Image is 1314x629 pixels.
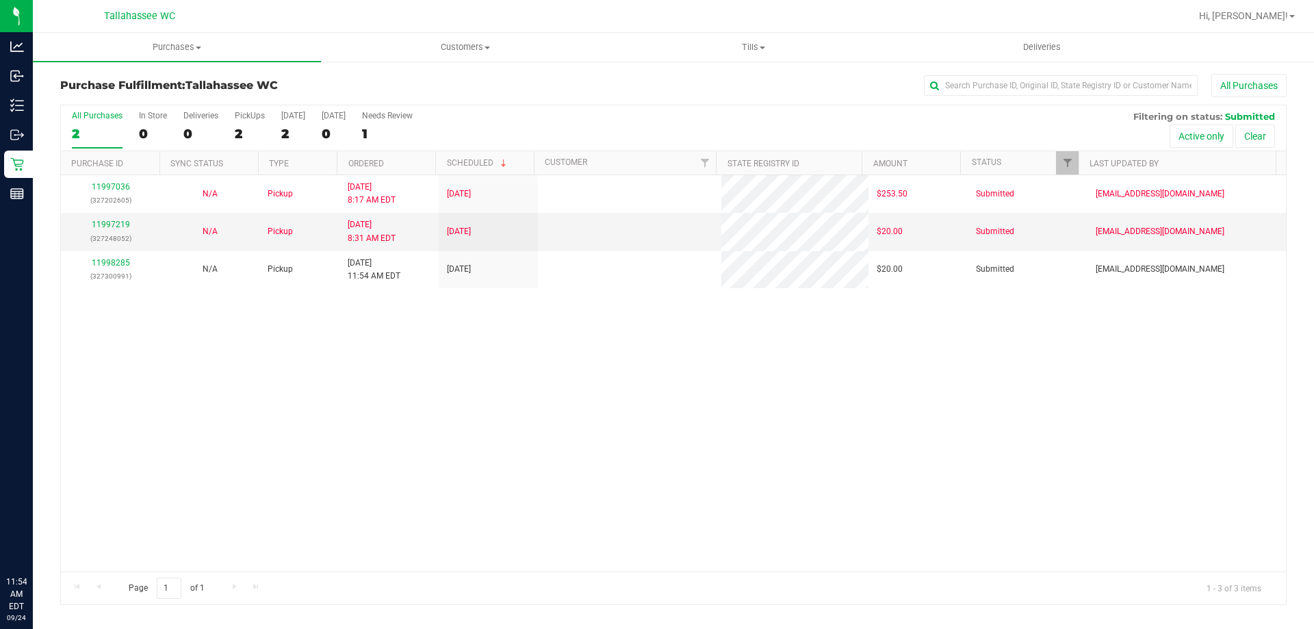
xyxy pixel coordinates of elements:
p: (327248052) [69,232,152,245]
span: Hi, [PERSON_NAME]! [1199,10,1288,21]
a: Sync Status [170,159,223,168]
span: Submitted [976,225,1014,238]
p: 09/24 [6,613,27,623]
a: Amount [873,159,907,168]
a: 11998285 [92,258,130,268]
button: N/A [203,188,218,201]
span: Not Applicable [203,227,218,236]
inline-svg: Outbound [10,128,24,142]
a: Ordered [348,159,384,168]
iframe: Resource center [14,519,55,561]
span: $20.00 [877,225,903,238]
span: Tills [610,41,897,53]
span: [EMAIL_ADDRESS][DOMAIN_NAME] [1096,225,1224,238]
span: Purchases [33,41,321,53]
span: Submitted [976,263,1014,276]
span: [DATE] 11:54 AM EDT [348,257,400,283]
a: Last Updated By [1090,159,1159,168]
span: $20.00 [877,263,903,276]
span: Pickup [268,188,293,201]
a: Type [269,159,289,168]
input: 1 [157,578,181,599]
span: Deliveries [1005,41,1079,53]
span: Tallahassee WC [185,79,278,92]
button: Active only [1170,125,1233,148]
span: [DATE] [447,188,471,201]
span: Filtering on status: [1133,111,1222,122]
button: All Purchases [1211,74,1287,97]
a: Customer [545,157,587,167]
inline-svg: Inbound [10,69,24,83]
a: 11997036 [92,182,130,192]
iframe: Resource center unread badge [40,517,57,534]
div: 2 [235,126,265,142]
span: [EMAIL_ADDRESS][DOMAIN_NAME] [1096,188,1224,201]
a: Tills [609,33,897,62]
span: Customers [322,41,608,53]
button: Clear [1235,125,1275,148]
span: Tallahassee WC [104,10,175,22]
span: [DATE] [447,225,471,238]
span: [DATE] 8:17 AM EDT [348,181,396,207]
div: 0 [322,126,346,142]
div: 2 [281,126,305,142]
a: Purchases [33,33,321,62]
a: Purchase ID [71,159,123,168]
a: State Registry ID [727,159,799,168]
span: [EMAIL_ADDRESS][DOMAIN_NAME] [1096,263,1224,276]
button: N/A [203,225,218,238]
input: Search Purchase ID, Original ID, State Registry ID or Customer Name... [924,75,1198,96]
span: [DATE] [447,263,471,276]
span: Submitted [1225,111,1275,122]
a: Deliveries [898,33,1186,62]
a: 11997219 [92,220,130,229]
inline-svg: Analytics [10,40,24,53]
p: (327202605) [69,194,152,207]
p: (327300991) [69,270,152,283]
a: Scheduled [447,158,509,168]
h3: Purchase Fulfillment: [60,79,469,92]
span: Pickup [268,225,293,238]
div: In Store [139,111,167,120]
div: [DATE] [322,111,346,120]
div: PickUps [235,111,265,120]
span: Page of 1 [117,578,216,599]
inline-svg: Reports [10,187,24,201]
p: 11:54 AM EDT [6,576,27,613]
button: N/A [203,263,218,276]
a: Filter [1056,151,1079,175]
div: 1 [362,126,413,142]
span: $253.50 [877,188,907,201]
span: Not Applicable [203,189,218,198]
a: Customers [321,33,609,62]
div: 0 [139,126,167,142]
span: Submitted [976,188,1014,201]
span: [DATE] 8:31 AM EDT [348,218,396,244]
inline-svg: Inventory [10,99,24,112]
div: 0 [183,126,218,142]
span: Pickup [268,263,293,276]
span: Not Applicable [203,264,218,274]
div: 2 [72,126,123,142]
div: [DATE] [281,111,305,120]
div: Needs Review [362,111,413,120]
span: 1 - 3 of 3 items [1196,578,1272,598]
div: Deliveries [183,111,218,120]
inline-svg: Retail [10,157,24,171]
a: Filter [693,151,716,175]
div: All Purchases [72,111,123,120]
a: Status [972,157,1001,167]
